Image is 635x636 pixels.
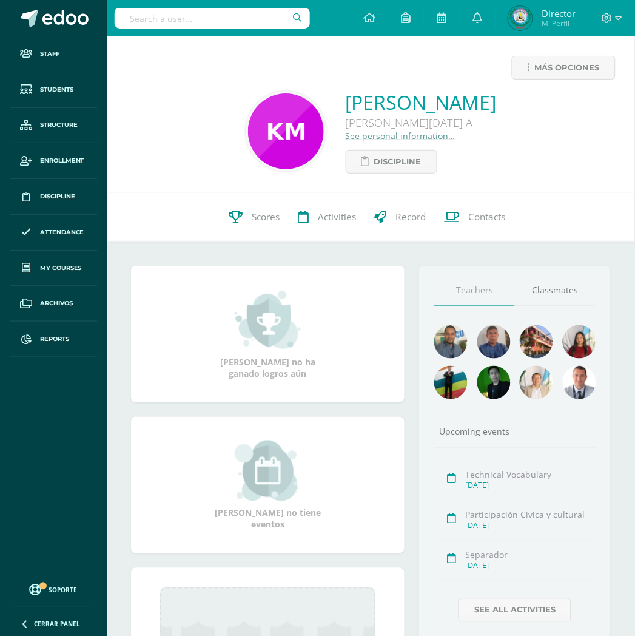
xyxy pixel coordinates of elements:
div: Technical Vocabulary [466,469,591,481]
span: Activities [318,211,357,223]
div: [PERSON_NAME] no ha ganado logros aún [207,289,329,379]
span: Staff [40,49,59,59]
div: [PERSON_NAME] no tiene eventos [207,441,329,530]
span: Mi Perfil [542,18,576,29]
a: See all activities [459,598,571,622]
span: Contacts [469,211,506,223]
span: Archivos [40,299,73,308]
a: Students [10,72,97,108]
div: [DATE] [466,561,591,571]
a: Teachers [434,275,515,306]
span: Scores [252,211,280,223]
span: Discipline [40,192,75,201]
span: Enrollment [40,156,84,166]
span: Cerrar panel [34,620,80,629]
span: Director [542,7,576,19]
img: 40458cde734d9b8818fac9ae2ed6c481.png [520,366,553,399]
img: e29994105dc3c498302d04bab28faecd.png [520,325,553,359]
a: Archivos [10,286,97,322]
input: Search a user… [115,8,310,29]
a: [PERSON_NAME] [346,89,497,115]
img: f7327cb44b91aa114f2e153c7f37383d.png [434,325,468,359]
img: 83e9cbc1e9deaa3b01aa23f0b9c4e037.png [563,325,596,359]
a: Enrollment [10,143,97,179]
a: Staff [10,36,97,72]
a: Reports [10,322,97,357]
a: See personal information… [346,130,455,141]
span: Structure [40,120,78,130]
img: 5b9cfafb23178c1dbfdbac7a50ae7405.png [563,366,596,399]
img: event_small.png [235,441,301,501]
a: My courses [10,251,97,286]
span: Students [40,85,73,95]
a: Más opciones [512,56,616,79]
span: Más opciones [535,56,600,79]
div: Upcoming events [434,426,596,438]
a: Discipline [346,150,437,174]
a: Activities [289,193,366,242]
span: Soporte [49,586,78,595]
div: Participación Cívica y cultural [466,509,591,521]
a: Classmates [515,275,596,306]
span: Record [396,211,426,223]
img: 3ef3257ae266e8b691cc7d35d86fd8e9.png [477,366,511,399]
img: 46ef099bd72645d72f8d7e50f544f168.png [434,366,468,399]
div: [DATE] [466,521,591,531]
a: Structure [10,108,97,144]
span: Attendance [40,228,84,237]
div: Separador [466,549,591,561]
img: 15ead7f1e71f207b867fb468c38fe54e.png [477,325,511,359]
a: Scores [220,193,289,242]
a: Record [366,193,435,242]
a: Discipline [10,179,97,215]
img: 9f46ff7d7870889a54d4283a034f5502.png [248,93,324,169]
a: Attendance [10,215,97,251]
span: My courses [40,263,82,273]
div: [PERSON_NAME][DATE] A [346,115,497,130]
img: achievement_small.png [235,289,301,350]
span: Discipline [374,151,422,173]
div: [DATE] [466,481,591,491]
a: Contacts [435,193,515,242]
img: 648d3fb031ec89f861c257ccece062c1.png [508,6,533,30]
span: Reports [40,334,69,344]
a: Soporte [15,581,92,598]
